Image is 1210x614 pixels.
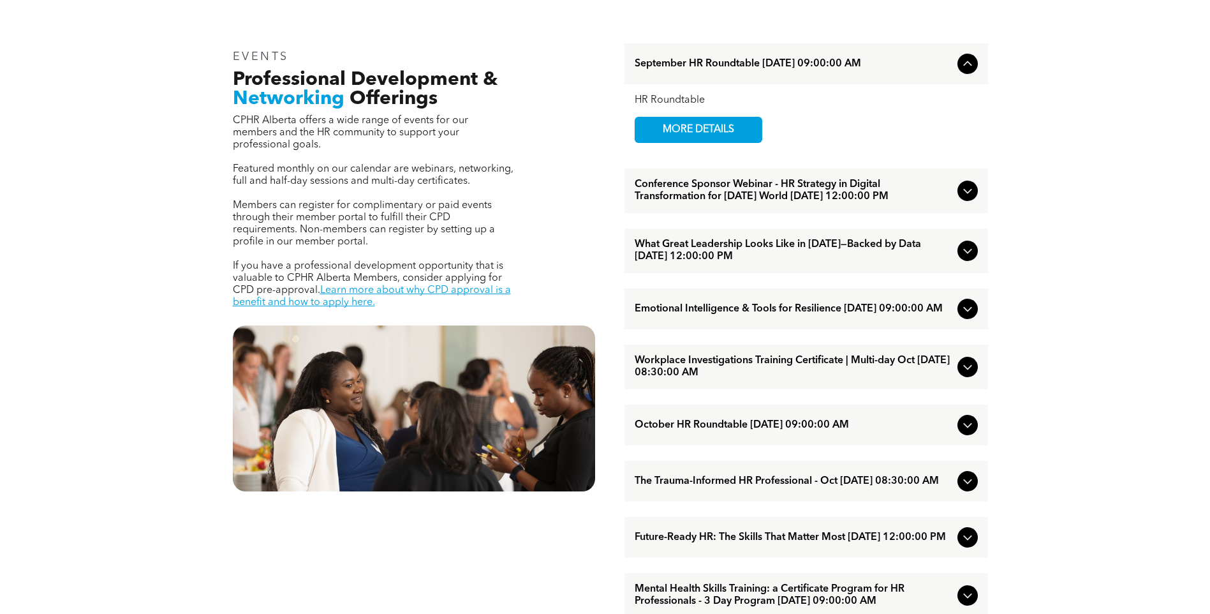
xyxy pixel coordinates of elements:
[635,355,952,379] span: Workplace Investigations Training Certificate | Multi-day Oct [DATE] 08:30:00 AM
[233,89,344,109] span: Networking
[635,239,952,263] span: What Great Leadership Looks Like in [DATE]—Backed by Data [DATE] 12:00:00 PM
[635,117,762,143] a: MORE DETAILS
[635,179,952,203] span: Conference Sponsor Webinar - HR Strategy in Digital Transformation for [DATE] World [DATE] 12:00:...
[635,303,952,315] span: Emotional Intelligence & Tools for Resilience [DATE] 09:00:00 AM
[233,285,511,308] a: Learn more about why CPD approval is a benefit and how to apply here.
[233,261,503,296] span: If you have a professional development opportunity that is valuable to CPHR Alberta Members, cons...
[635,58,952,70] span: September HR Roundtable [DATE] 09:00:00 AM
[350,89,438,109] span: Offerings
[635,532,952,544] span: Future-Ready HR: The Skills That Matter Most [DATE] 12:00:00 PM
[233,51,290,63] span: EVENTS
[233,164,513,186] span: Featured monthly on our calendar are webinars, networking, full and half-day sessions and multi-d...
[233,70,498,89] span: Professional Development &
[635,583,952,608] span: Mental Health Skills Training: a Certificate Program for HR Professionals - 3 Day Program [DATE] ...
[648,117,749,142] span: MORE DETAILS
[635,94,978,107] div: HR Roundtable
[233,200,495,247] span: Members can register for complimentary or paid events through their member portal to fulfill thei...
[233,116,468,150] span: CPHR Alberta offers a wide range of events for our members and the HR community to support your p...
[635,475,952,488] span: The Trauma-Informed HR Professional - Oct [DATE] 08:30:00 AM
[635,419,952,431] span: October HR Roundtable [DATE] 09:00:00 AM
